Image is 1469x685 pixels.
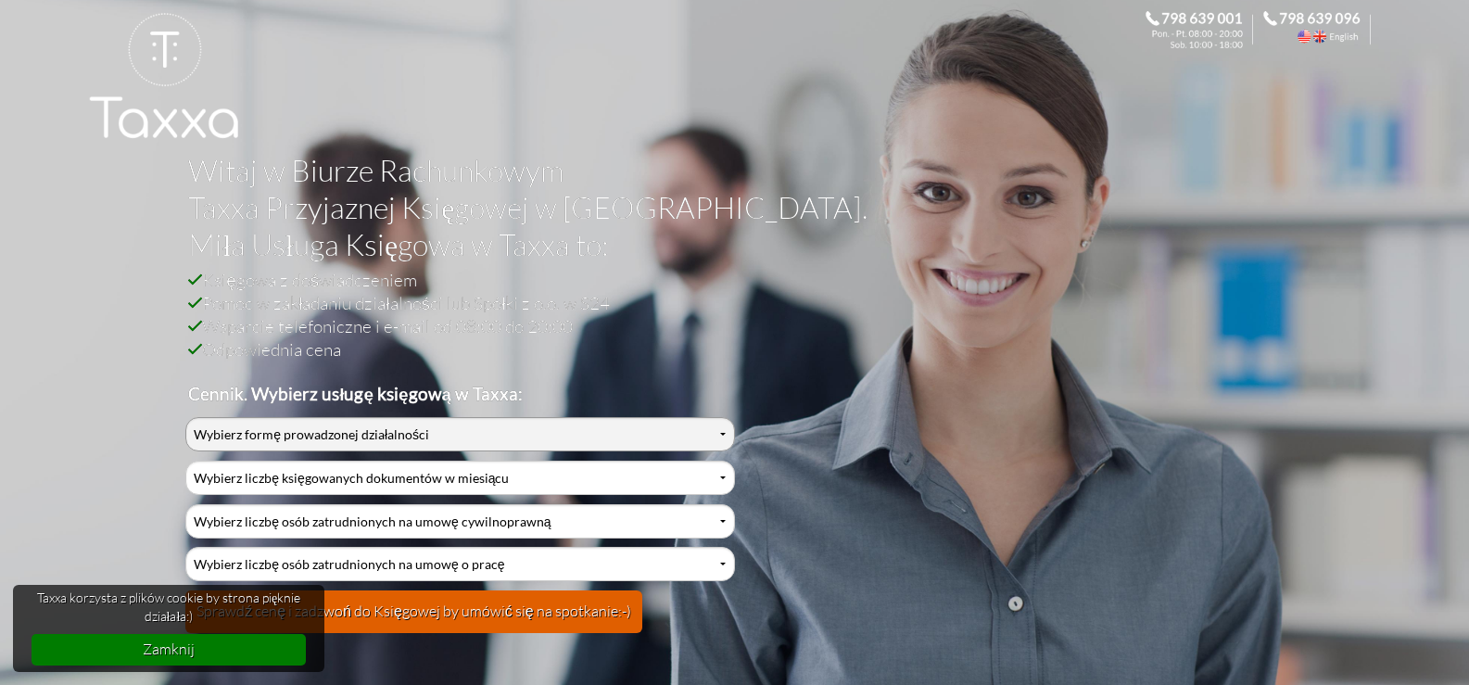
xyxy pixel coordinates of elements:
a: dismiss cookie message [32,634,307,665]
div: cookieconsent [13,585,324,672]
div: Zadzwoń do Księgowej. 798 639 001 [1146,11,1263,48]
h2: Księgowa z doświadczeniem Pomoc w zakładaniu działalności lub Spółki z o.o. w S24 Wsparcie telefo... [188,268,1264,405]
span: Taxxa korzysta z plików cookie by strona pięknie działała:) [32,589,307,625]
div: Call the Accountant. 798 639 096 [1263,11,1381,48]
h1: Witaj w Biurze Rachunkowym Taxxa Przyjaznej Księgowej w [GEOGRAPHIC_DATA]. Miła Usługa Księgowa w... [188,152,1264,268]
b: Cennik. Wybierz usługę księgową w Taxxa: [188,383,523,404]
button: Sprawdź cenę i zadzwoń do Księgowej by umówić się na spotkanie:-) [185,590,642,633]
div: Cennik Usług Księgowych Przyjaznej Księgowej w Biurze Rachunkowym Taxxa [185,417,734,644]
